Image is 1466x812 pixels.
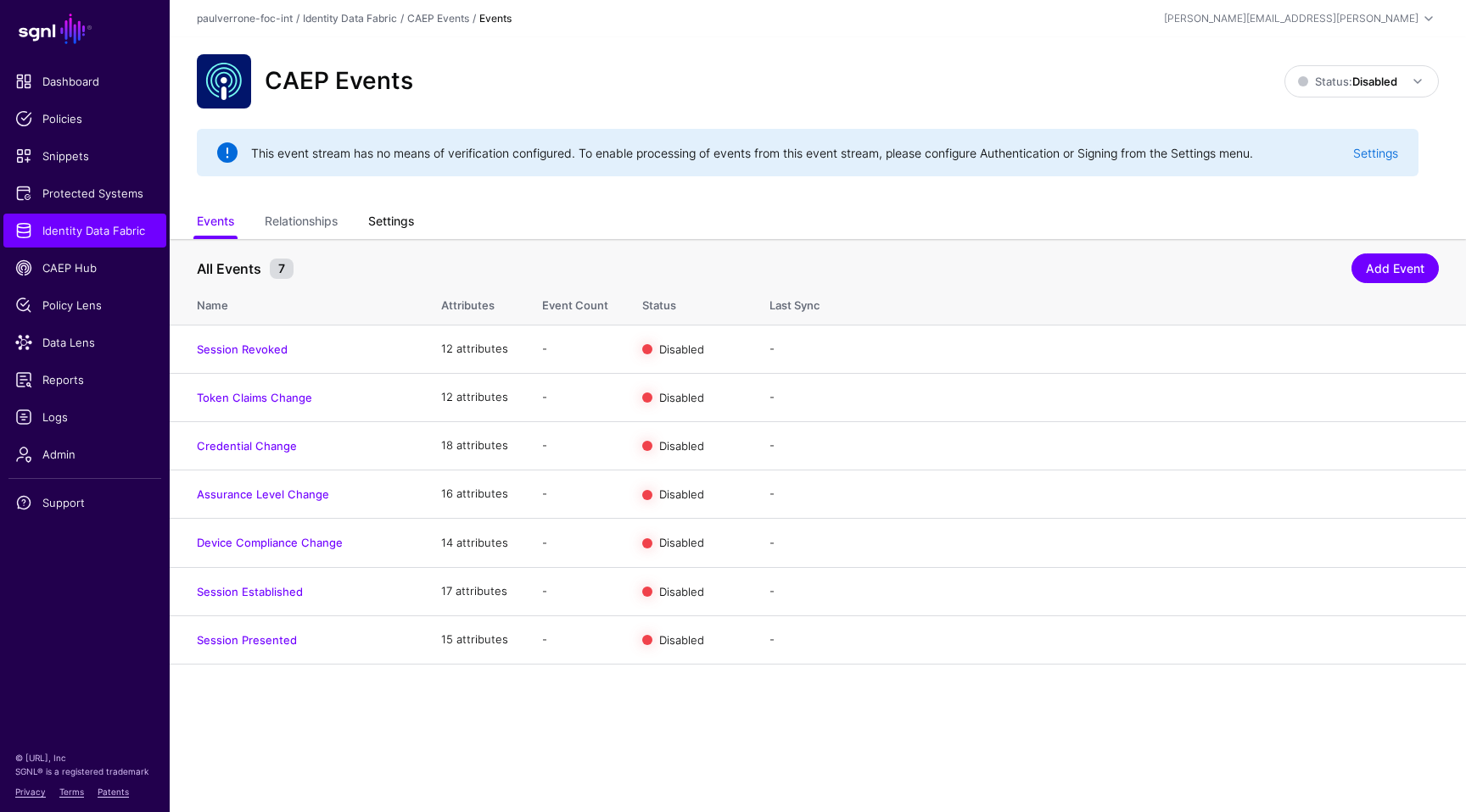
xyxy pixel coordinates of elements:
[15,73,154,90] span: Dashboard
[15,371,154,388] span: Reports
[368,207,414,239] a: Settings
[407,12,469,25] a: CAEP Events
[15,765,154,778] p: SGNL® is a registered trademark
[424,421,525,470] td: 18 attributes
[1352,75,1397,88] strong: Disabled
[15,494,154,511] span: Support
[424,567,525,615] td: 17 attributes
[525,470,625,519] td: -
[3,214,166,247] a: Identity Data Fabric
[469,11,479,26] div: /
[197,12,293,25] a: paulverrone-foc-int
[525,615,625,664] td: -
[1164,11,1418,26] div: [PERSON_NAME][EMAIL_ADDRESS][PERSON_NAME]
[15,147,154,164] span: Snippets
[15,409,154,425] span: Logs
[769,536,775,549] app-datasources-item-entities-syncstatus: -
[3,102,166,136] a: Policies
[424,519,525,567] td: 14 attributes
[769,632,775,646] app-datasources-item-entities-syncstatus: -
[659,632,704,646] span: Disabled
[265,207,338,239] a: Relationships
[293,11,303,26] div: /
[15,222,154,239] span: Identity Data Fabric
[1298,75,1397,88] span: Status:
[3,139,166,173] a: Snippets
[15,787,46,797] a: Privacy
[197,342,288,356] a: Session Revoked
[424,615,525,664] td: 15 attributes
[659,439,704,453] span: Disabled
[197,54,251,108] img: svg+xml;base64,PHN2ZyB3aWR0aD0iNjQiIGhlaWdodD0iNjQiIHZpZXdCb3g9IjAgMCA2NCA2NCIgZmlsbD0ibm9uZSIgeG...
[3,64,166,98] a: Dashboard
[59,787,84,797] a: Terms
[659,390,704,403] span: Disabled
[753,281,1466,325] th: Last Sync
[3,176,166,210] a: Protected Systems
[3,288,166,322] a: Policy Lens
[3,325,166,359] a: Data Lens
[197,207,234,239] a: Events
[769,390,775,403] app-datasources-item-entities-syncstatus: -
[170,281,424,325] th: Name
[659,342,704,355] span: Disabled
[769,584,775,598] app-datasources-item-entities-syncstatus: -
[479,12,512,25] strong: Events
[3,251,166,285] a: CAEP Hub
[15,259,154,276] span: CAEP Hub
[625,281,753,325] th: Status
[525,325,625,373] td: -
[15,297,154,314] span: Policy Lens
[525,373,625,421] td: -
[3,363,166,397] a: Reports
[659,536,704,549] span: Disabled
[197,487,329,501] a: Assurance Level Change
[197,536,343,549] a: Device Compliance Change
[1351,253,1439,283] a: Add Event
[769,438,775,452] app-datasources-item-entities-syncstatus: -
[659,584,704,598] span: Disabled
[10,10,159,47] a: SGNL
[424,470,525,519] td: 16 attributes
[397,11,407,26] div: /
[15,185,154,202] span: Protected Systems
[251,144,1312,162] span: This event stream has no means of verification configured. To enable processing of events from th...
[15,110,154,127] span: Policies
[15,751,154,765] p: © [URL], Inc
[424,373,525,421] td: 12 attributes
[15,334,154,351] span: Data Lens
[1353,146,1398,160] a: Settings
[525,421,625,470] td: -
[769,487,775,500] app-datasources-item-entities-syncstatus: -
[525,281,625,325] th: Event Count
[3,400,166,434] a: Logs
[197,439,297,453] a: Credential Change
[265,67,413,96] h2: CAEP Events
[197,585,303,598] a: Session Established
[424,281,525,325] th: Attributes
[98,787,129,797] a: Patents
[424,325,525,373] td: 12 attributes
[525,519,625,567] td: -
[197,633,297,647] a: Session Presented
[3,437,166,471] a: Admin
[270,259,294,279] small: 7
[769,342,775,355] app-datasources-item-entities-syncstatus: -
[15,446,154,463] span: Admin
[303,12,397,25] a: Identity Data Fabric
[659,487,704,501] span: Disabled
[193,259,266,279] span: All Events
[525,567,625,615] td: -
[197,391,312,404] a: Token Claims Change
